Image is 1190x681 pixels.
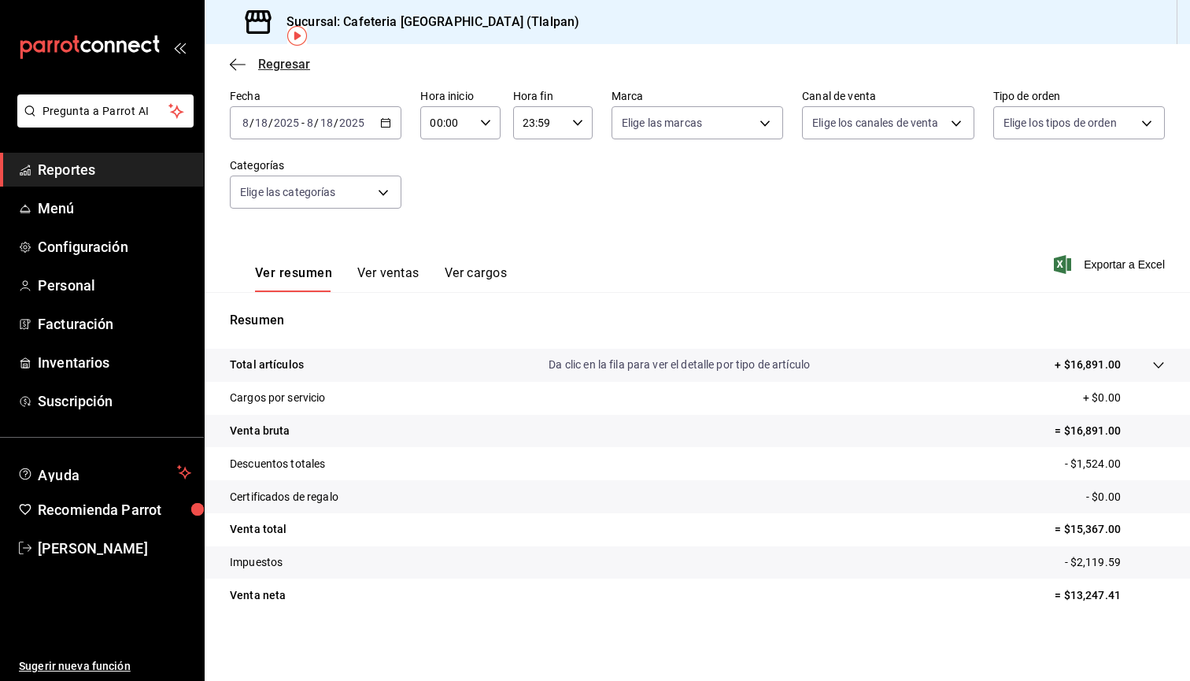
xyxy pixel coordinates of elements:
label: Fecha [230,91,401,102]
span: - [301,117,305,129]
p: Impuestos [230,554,283,571]
span: Inventarios [38,352,191,373]
button: Ver resumen [255,265,332,292]
input: ---- [273,117,300,129]
span: / [268,117,273,129]
label: Tipo de orden [993,91,1165,102]
span: Personal [38,275,191,296]
label: Hora inicio [420,91,500,102]
p: Venta total [230,521,286,538]
label: Hora fin [513,91,593,102]
h3: Sucursal: Cafeteria [GEOGRAPHIC_DATA] (Tlalpan) [274,13,579,31]
p: Resumen [230,311,1165,330]
button: Regresar [230,57,310,72]
p: Total artículos [230,357,304,373]
p: Descuentos totales [230,456,325,472]
span: Pregunta a Parrot AI [42,103,169,120]
input: -- [242,117,249,129]
p: + $0.00 [1083,390,1165,406]
p: - $2,119.59 [1065,554,1165,571]
p: = $15,367.00 [1055,521,1165,538]
button: Ver ventas [357,265,419,292]
span: / [249,117,254,129]
span: Elige las categorías [240,184,336,200]
p: Cargos por servicio [230,390,326,406]
p: Certificados de regalo [230,489,338,505]
span: Configuración [38,236,191,257]
span: [PERSON_NAME] [38,538,191,559]
p: Venta neta [230,587,286,604]
p: = $16,891.00 [1055,423,1165,439]
label: Marca [612,91,783,102]
p: + $16,891.00 [1055,357,1121,373]
span: Menú [38,198,191,219]
button: open_drawer_menu [173,41,186,54]
span: Suscripción [38,390,191,412]
img: Tooltip marker [287,26,307,46]
span: Ayuda [38,463,171,482]
span: Elige los tipos de orden [1003,115,1117,131]
label: Canal de venta [802,91,974,102]
span: Elige los canales de venta [812,115,938,131]
span: Sugerir nueva función [19,658,191,675]
span: Regresar [258,57,310,72]
p: Venta bruta [230,423,290,439]
div: navigation tabs [255,265,507,292]
p: - $1,524.00 [1065,456,1165,472]
input: -- [254,117,268,129]
input: -- [320,117,334,129]
span: / [314,117,319,129]
button: Pregunta a Parrot AI [17,94,194,128]
input: ---- [338,117,365,129]
p: Da clic en la fila para ver el detalle por tipo de artículo [549,357,810,373]
span: / [334,117,338,129]
p: = $13,247.41 [1055,587,1165,604]
button: Exportar a Excel [1057,255,1165,274]
span: Elige las marcas [622,115,702,131]
p: - $0.00 [1086,489,1165,505]
span: Reportes [38,159,191,180]
input: -- [306,117,314,129]
button: Ver cargos [445,265,508,292]
span: Recomienda Parrot [38,499,191,520]
label: Categorías [230,160,401,171]
span: Facturación [38,313,191,335]
a: Pregunta a Parrot AI [11,114,194,131]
